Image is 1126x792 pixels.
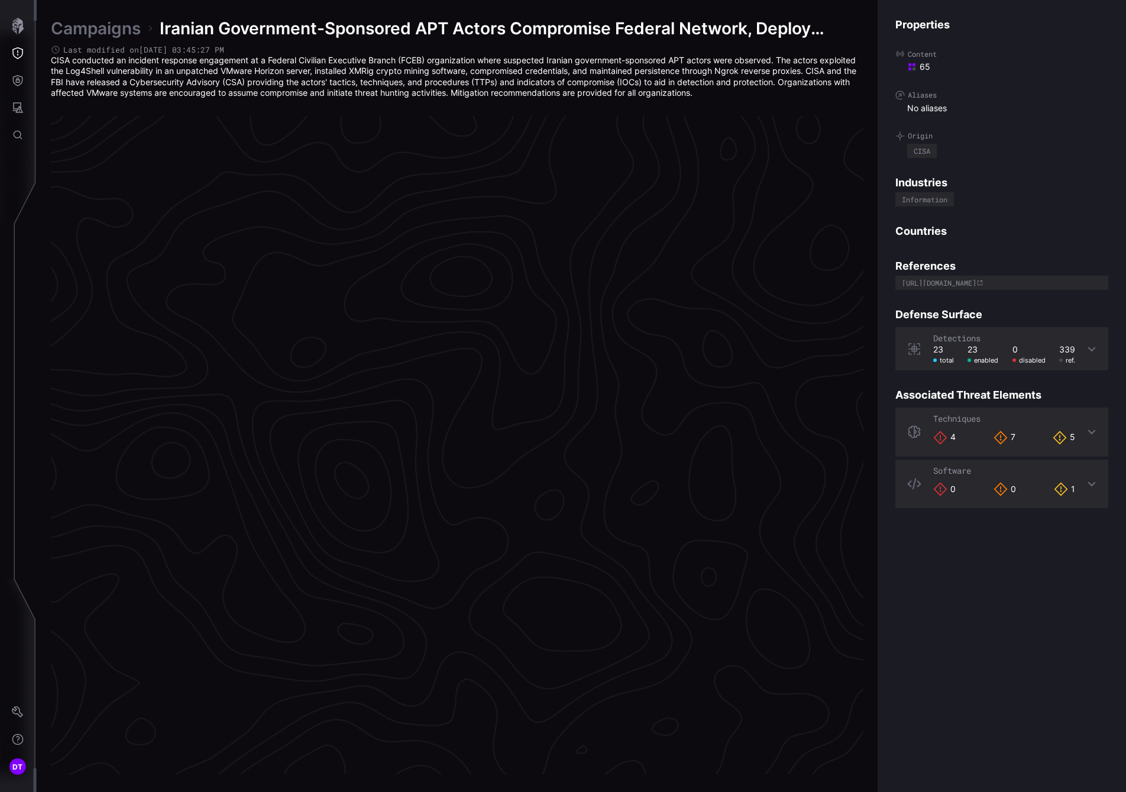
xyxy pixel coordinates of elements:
div: Detections23 total23 enabled0 disabled339 ref. [895,327,1108,370]
h4: Associated Threat Elements [895,388,1108,402]
label: Origin [895,131,1108,141]
div: enabled [968,356,998,364]
div: 0 [1012,344,1046,355]
label: Aliases [895,90,1108,100]
a: [URL][DOMAIN_NAME] [895,273,1108,290]
span: Iranian Government-Sponsored APT Actors Compromise Federal Network, Deploy Crypto Miner, Credenti... [160,18,863,39]
div: 1 [1054,482,1075,496]
label: Content [895,49,1108,59]
span: DT [12,761,23,773]
div: CISA [914,147,930,154]
div: 0 [994,482,1016,496]
div: 23 [933,344,954,355]
button: DT [1,753,35,780]
div: 339 [1059,344,1075,355]
div: 65 [907,62,1108,72]
p: CISA conducted an incident response engagement at a Federal Civilian Executive Branch (FCEB) orga... [51,55,863,98]
h4: Defense Surface [895,308,1108,321]
div: 23 [968,344,998,355]
time: [DATE] 03:45:27 PM [139,44,224,55]
div: 5 [1053,431,1075,445]
span: Software [933,465,971,476]
div: ref. [1059,356,1075,364]
div: 4 [933,431,956,445]
h4: References [895,259,1108,273]
a: Campaigns [51,18,141,39]
div: disabled [1012,356,1046,364]
div: 7 [994,431,1015,445]
span: Last modified on [63,45,224,55]
h4: Properties [895,18,1108,31]
h4: Industries [895,176,1108,189]
span: Techniques [933,413,981,424]
span: Detections [933,332,981,344]
h4: Countries [895,224,1108,238]
div: 0 [933,482,956,496]
div: total [933,356,954,364]
div: Information [902,196,947,203]
div: [URL][DOMAIN_NAME] [902,279,976,286]
span: No aliases [907,103,947,114]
